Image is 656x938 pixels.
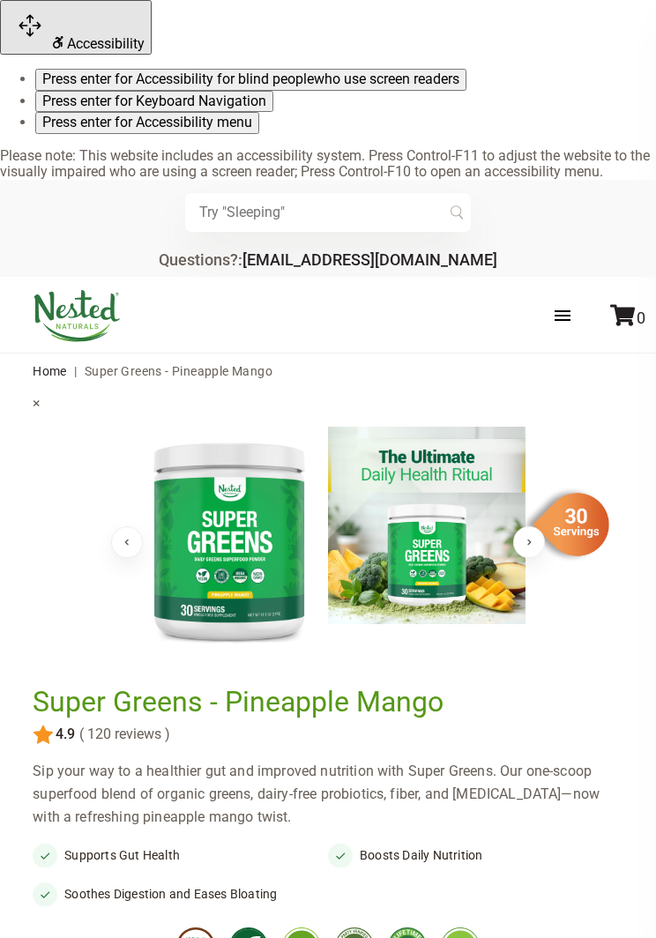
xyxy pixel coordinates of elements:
[159,252,497,268] div: Questions?:
[35,91,273,112] button: Press enter for Keyboard Navigation
[33,882,328,906] li: Soothes Digestion and Eases Bloating
[328,843,623,867] li: Boosts Daily Nutrition
[328,427,526,624] img: Super Greens - Pineapple Mango
[33,395,41,412] span: ×
[67,35,145,52] span: Accessibility
[610,309,645,327] a: 0
[33,354,623,389] nav: breadcrumbs
[513,526,545,558] button: Next
[33,290,121,342] img: Nested Naturals
[242,250,497,269] a: [EMAIL_ADDRESS][DOMAIN_NAME]
[33,760,623,829] div: Sip your way to a healthier gut and improved nutrition with Super Greens. Our one-scoop superfood...
[314,71,459,87] span: who use screen readers
[33,725,54,746] img: star.svg
[75,726,170,742] span: ( 120 reviews )
[35,112,259,133] button: Press enter for Accessibility menu
[130,427,328,654] img: Super Greens - Pineapple Mango
[521,487,609,562] img: sg-servings-30.png
[185,193,471,232] input: Try "Sleeping"
[33,686,615,718] h1: Super Greens - Pineapple Mango
[54,726,75,742] span: 4.9
[33,364,67,378] a: Home
[35,69,466,90] button: Press enter for Accessibility for blind peoplewho use screen readers
[637,309,645,327] span: 0
[33,843,328,867] li: Supports Gut Health
[70,364,81,378] span: |
[85,364,272,378] span: Super Greens - Pineapple Mango
[111,526,143,558] button: Previous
